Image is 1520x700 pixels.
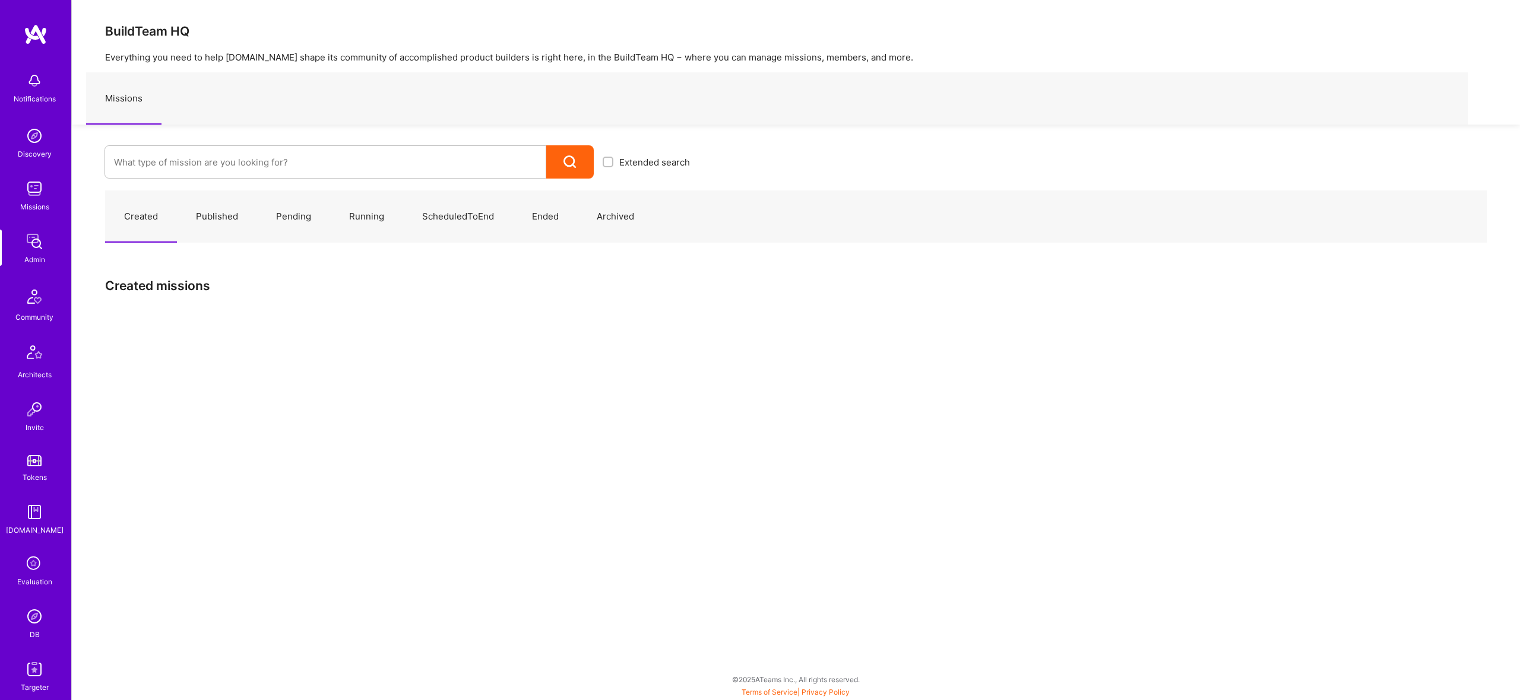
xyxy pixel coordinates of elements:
[105,191,177,243] a: Created
[563,155,577,169] i: icon Search
[6,524,64,536] div: [DOMAIN_NAME]
[26,421,44,434] div: Invite
[23,657,46,681] img: Skill Targeter
[71,664,1520,694] div: © 2025 ATeams Inc., All rights reserved.
[23,604,46,628] img: Admin Search
[742,688,850,696] span: |
[578,191,653,243] a: Archived
[105,24,1487,39] h3: BuildTeam HQ
[23,177,46,201] img: teamwork
[23,230,46,253] img: admin teamwork
[114,147,537,177] input: What type of mission are you looking for?
[403,191,513,243] a: ScheduledToEnd
[105,278,1487,293] h3: Created missions
[330,191,403,243] a: Running
[18,368,52,381] div: Architects
[20,340,49,368] img: Architects
[15,311,53,323] div: Community
[14,93,56,105] div: Notifications
[513,191,578,243] a: Ended
[24,253,45,266] div: Admin
[30,628,40,641] div: DB
[23,500,46,524] img: guide book
[23,553,46,575] i: icon SelectionTeam
[27,455,42,466] img: tokens
[20,282,49,311] img: Community
[17,575,52,588] div: Evaluation
[257,191,330,243] a: Pending
[23,397,46,421] img: Invite
[802,688,850,696] a: Privacy Policy
[24,24,47,45] img: logo
[742,688,797,696] a: Terms of Service
[619,156,690,168] span: Extended search
[23,124,46,148] img: discovery
[86,73,161,125] a: Missions
[23,69,46,93] img: bell
[105,51,1487,63] p: Everything you need to help [DOMAIN_NAME] shape its community of accomplished product builders is...
[18,148,52,160] div: Discovery
[177,191,257,243] a: Published
[20,201,49,213] div: Missions
[23,471,47,483] div: Tokens
[21,681,49,693] div: Targeter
